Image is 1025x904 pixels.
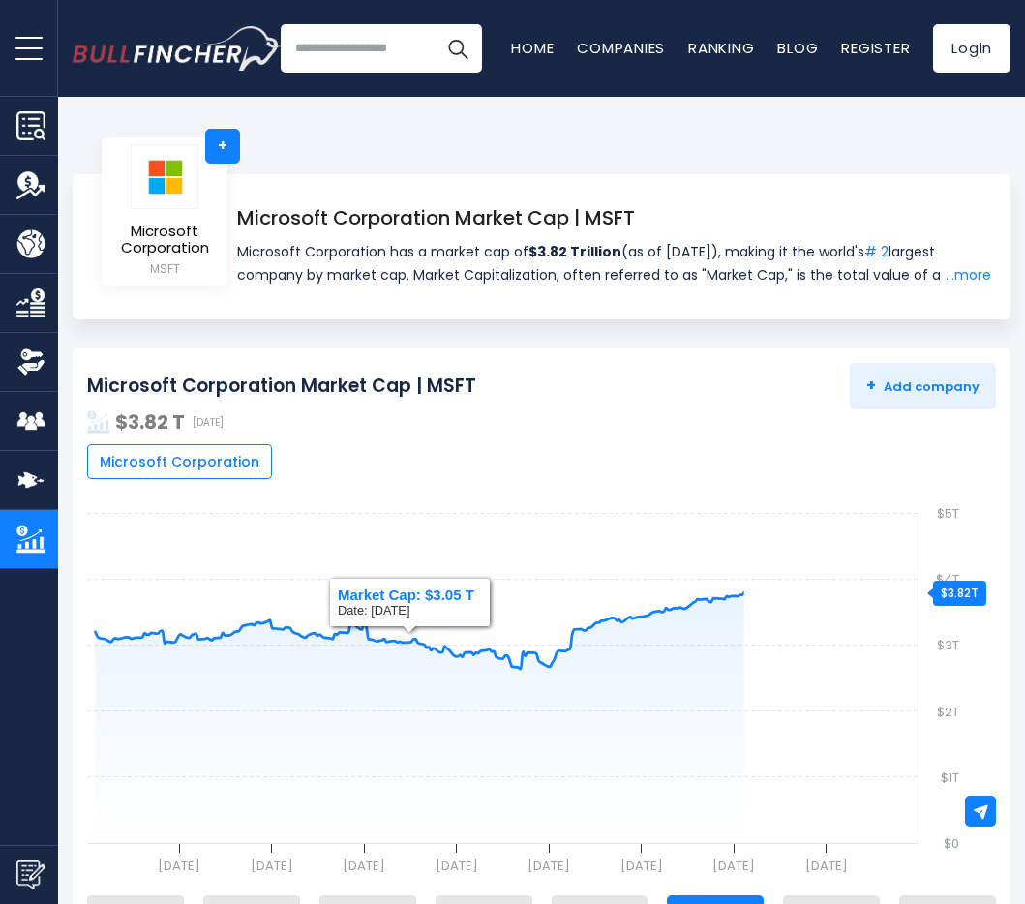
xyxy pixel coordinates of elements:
[941,768,959,787] text: $1T
[87,375,476,399] h2: Microsoft Corporation Market Cap | MSFT
[528,857,570,875] text: [DATE]
[237,203,991,232] h1: Microsoft Corporation Market Cap | MSFT
[193,416,224,429] span: [DATE]
[528,242,621,261] strong: $3.82 Trillion
[434,24,482,73] button: Search
[936,570,959,588] text: $4T
[941,263,991,286] a: ...more
[933,581,986,606] div: $3.82T
[115,408,185,436] strong: $3.82 T
[866,377,980,395] span: Add company
[841,38,910,58] a: Register
[850,363,996,409] button: +Add company
[937,504,959,523] text: $5T
[620,857,663,875] text: [DATE]
[933,24,1010,73] a: Login
[87,410,110,434] img: addasd
[712,857,755,875] text: [DATE]
[237,240,991,286] span: Microsoft Corporation has a market cap of (as of [DATE]), making it the world's largest company b...
[805,857,848,875] text: [DATE]
[866,375,876,397] strong: +
[158,857,200,875] text: [DATE]
[436,857,478,875] text: [DATE]
[944,834,959,853] text: $0
[777,38,818,58] a: Blog
[73,26,281,71] a: Go to homepage
[688,38,754,58] a: Ranking
[937,636,959,654] text: $3T
[131,144,198,209] img: logo
[73,26,282,71] img: Bullfincher logo
[251,857,293,875] text: [DATE]
[205,129,240,164] a: +
[112,224,217,256] span: Microsoft Corporation
[112,260,217,278] small: MSFT
[937,703,959,721] text: $2T
[111,143,218,280] a: Microsoft Corporation MSFT
[864,242,889,261] a: # 2
[577,38,665,58] a: Companies
[16,347,45,377] img: Ownership
[343,857,385,875] text: [DATE]
[100,453,259,470] span: Microsoft Corporation
[511,38,554,58] a: Home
